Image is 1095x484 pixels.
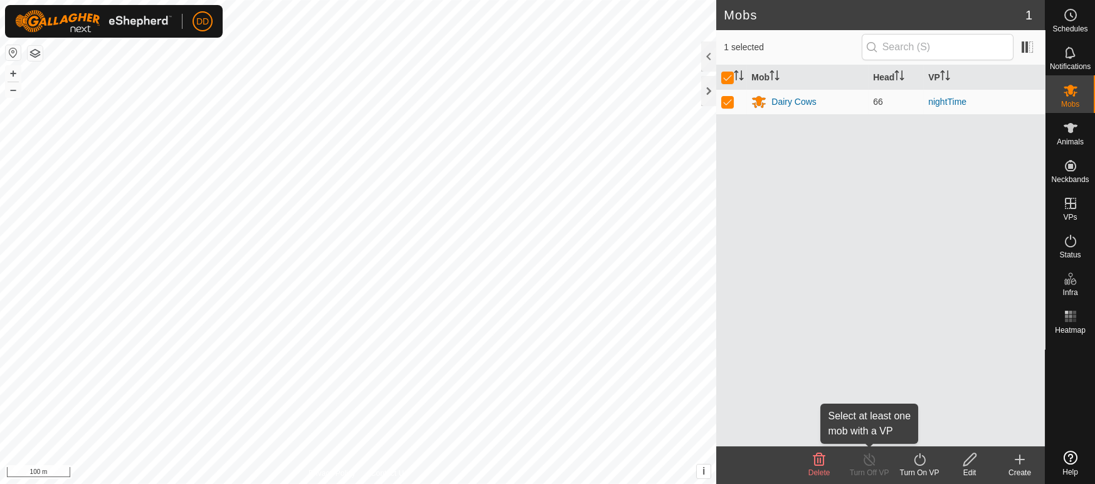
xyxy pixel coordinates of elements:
[1057,138,1084,146] span: Animals
[1062,468,1078,476] span: Help
[1052,25,1087,33] span: Schedules
[196,15,209,28] span: DD
[702,466,705,476] span: i
[746,65,868,90] th: Mob
[923,65,1045,90] th: VP
[15,10,172,33] img: Gallagher Logo
[894,72,904,82] p-sorticon: Activate to sort
[940,72,950,82] p-sorticon: Activate to sort
[808,468,830,477] span: Delete
[771,95,817,109] div: Dairy Cows
[28,46,43,61] button: Map Layers
[928,97,966,107] a: nightTime
[1051,176,1089,183] span: Neckbands
[1025,6,1032,24] span: 1
[371,468,408,479] a: Contact Us
[1063,213,1077,221] span: VPs
[873,97,883,107] span: 66
[697,465,711,478] button: i
[862,34,1013,60] input: Search (S)
[844,467,894,478] div: Turn Off VP
[868,65,923,90] th: Head
[1055,326,1086,334] span: Heatmap
[770,72,780,82] p-sorticon: Activate to sort
[894,467,944,478] div: Turn On VP
[734,72,744,82] p-sorticon: Activate to sort
[724,41,861,54] span: 1 selected
[6,66,21,81] button: +
[1059,251,1081,259] span: Status
[309,468,356,479] a: Privacy Policy
[1045,446,1095,481] a: Help
[995,467,1045,478] div: Create
[1050,63,1091,70] span: Notifications
[1062,289,1077,296] span: Infra
[944,467,995,478] div: Edit
[1061,100,1079,108] span: Mobs
[6,45,21,60] button: Reset Map
[724,8,1025,23] h2: Mobs
[6,82,21,97] button: –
